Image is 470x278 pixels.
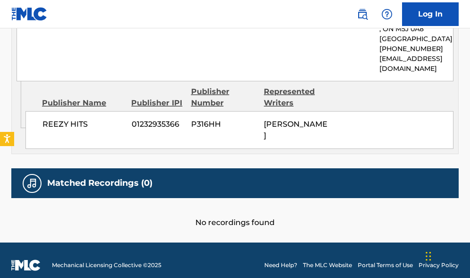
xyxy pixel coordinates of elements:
a: Privacy Policy [419,261,459,269]
div: Represented Writers [264,86,330,109]
img: MLC Logo [11,7,48,21]
span: P316HH [191,119,257,130]
a: Need Help? [264,261,297,269]
div: No recordings found [11,198,459,228]
img: help [381,9,393,20]
img: search [357,9,368,20]
iframe: Chat Widget [423,233,470,278]
div: Publisher Name [42,97,124,109]
p: [GEOGRAPHIC_DATA] [379,34,453,44]
div: Publisher IPI [131,97,184,109]
a: Public Search [353,5,372,24]
img: logo [11,260,41,271]
a: The MLC Website [303,261,352,269]
h5: Matched Recordings (0) [47,178,152,189]
a: Log In [402,2,459,26]
div: Help [378,5,396,24]
div: Drag [426,242,431,270]
span: Mechanical Licensing Collective © 2025 [52,261,161,269]
div: Publisher Number [191,86,257,109]
span: [PERSON_NAME] [264,120,327,140]
p: [EMAIL_ADDRESS][DOMAIN_NAME] [379,54,453,74]
span: 01232935366 [132,119,184,130]
span: REEZY HITS [42,119,125,130]
p: [PHONE_NUMBER] [379,44,453,54]
img: Matched Recordings [26,178,38,189]
a: Portal Terms of Use [358,261,413,269]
